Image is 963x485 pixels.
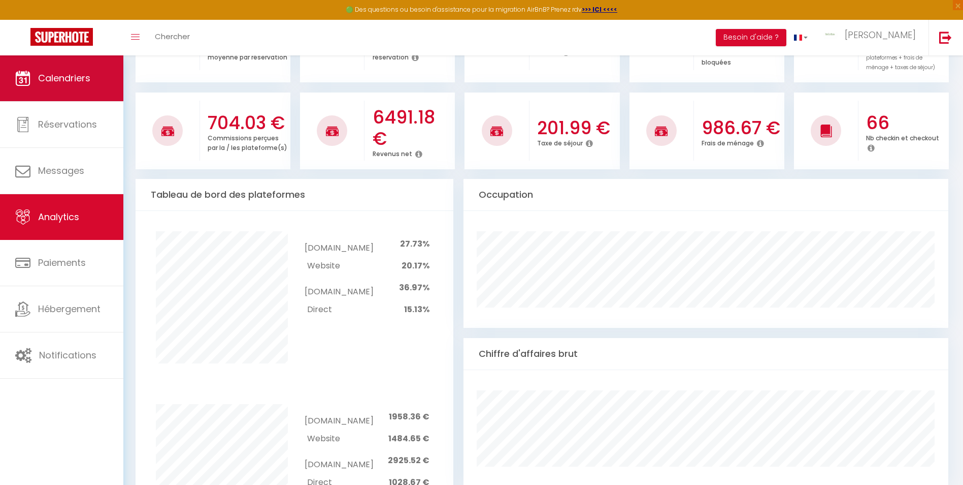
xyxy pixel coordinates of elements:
[305,231,373,257] td: [DOMAIN_NAME]
[702,117,782,139] h3: 986.67 €
[305,300,373,318] td: Direct
[38,118,97,131] span: Réservations
[30,28,93,46] img: Super Booking
[389,411,429,422] span: 1958.36 €
[823,31,838,39] img: ...
[702,37,770,67] p: Taux d'occupation en excluant les nuits bloquées
[400,238,429,250] span: 27.73%
[373,107,453,149] h3: 6491.18 €
[155,31,190,42] span: Chercher
[866,44,935,71] span: (nuitées + commission plateformes + frais de ménage + taxes de séjour)
[373,147,412,158] p: Revenus net
[38,256,86,269] span: Paiements
[702,137,754,147] p: Frais de ménage
[305,430,373,447] td: Website
[136,179,453,211] div: Tableau de bord des plateformes
[845,28,916,41] span: [PERSON_NAME]
[305,447,373,473] td: [DOMAIN_NAME]
[388,433,429,444] span: 1484.65 €
[38,302,101,315] span: Hébergement
[866,132,939,142] p: Nb checkin et checkout
[208,132,287,152] p: Commissions perçues par la / les plateforme(s)
[939,31,952,44] img: logout
[537,117,617,139] h3: 201.99 €
[305,404,373,430] td: [DOMAIN_NAME]
[716,29,786,46] button: Besoin d'aide ?
[388,454,429,466] span: 2925.52 €
[399,282,429,293] span: 36.97%
[537,137,583,147] p: Taxe de séjour
[38,164,84,177] span: Messages
[537,46,559,57] p: RevPAR
[208,112,288,134] h3: 704.03 €
[402,260,429,271] span: 20.17%
[582,5,617,14] a: >>> ICI <<<<
[463,338,949,370] div: Chiffre d'affaires brut
[463,179,949,211] div: Occupation
[147,20,197,55] a: Chercher
[38,72,90,84] span: Calendriers
[866,112,946,134] h3: 66
[305,275,373,300] td: [DOMAIN_NAME]
[38,210,79,223] span: Analytics
[404,304,429,315] span: 15.13%
[815,20,928,55] a: ... [PERSON_NAME]
[305,257,373,275] td: Website
[39,349,96,361] span: Notifications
